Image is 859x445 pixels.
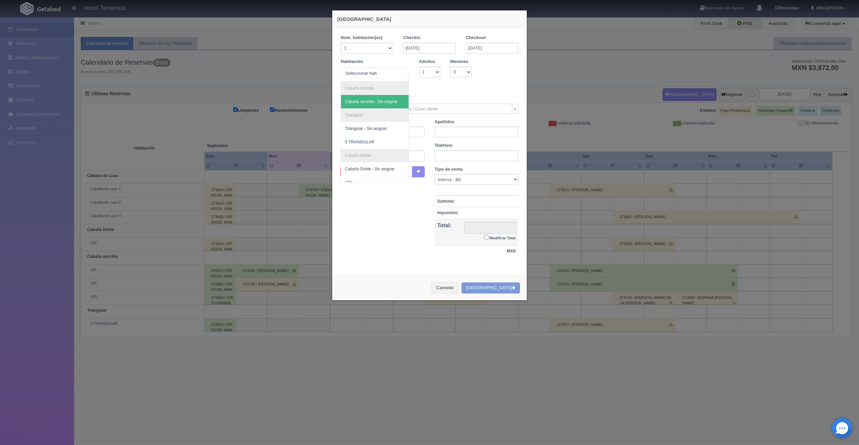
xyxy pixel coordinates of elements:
input: DD-MM-AAAA [403,43,456,54]
input: Seleccionar hab. [344,68,404,78]
label: Núm. habitación(es) [341,35,382,41]
span: Seleccionar / Crear cliente [391,104,510,114]
th: Impuestos: [435,207,461,219]
label: Checkout [466,35,486,41]
span: 104 [345,180,352,185]
h4: [GEOGRAPHIC_DATA] [337,15,522,23]
input: Modificar Total [484,235,488,239]
label: Apellidos [435,119,454,125]
span: Cabaña Doble - Sin asignar [345,167,394,171]
label: Tipo de venta [435,166,463,173]
span: Cabaña sencilla - Sin asignar [345,99,398,104]
span: Triangular - Sin asignar [345,126,387,131]
label: Habitación [341,59,363,65]
input: DD-MM-AAAA [466,43,518,54]
small: Modificar Total [489,236,516,240]
th: Total: [435,219,461,246]
label: Checkin [403,35,420,41]
a: Seleccionar / Crear cliente [388,104,519,114]
label: Cliente [336,104,383,110]
button: Cancelar [432,282,458,294]
label: Menores [450,59,468,65]
strong: MXN [507,249,516,253]
span: 5 TRIANGULAR [345,140,374,144]
legend: Datos del Cliente [341,87,518,97]
label: Teléfono [435,142,452,149]
label: Adultos [419,59,435,65]
th: Subtotal: [435,196,461,207]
